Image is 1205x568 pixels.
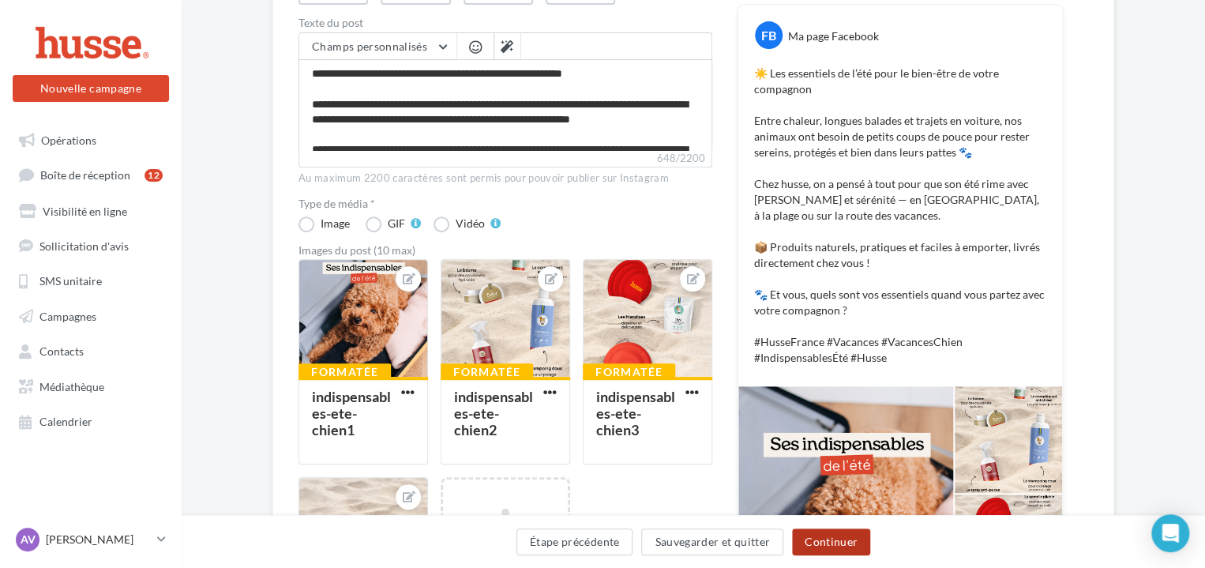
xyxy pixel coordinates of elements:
[454,388,533,438] div: indispensables-ete-chien2
[9,336,172,364] a: Contacts
[9,301,172,329] a: Campagnes
[13,525,169,555] a: AV [PERSON_NAME]
[1151,514,1189,552] div: Open Intercom Messenger
[21,532,36,547] span: AV
[596,388,675,438] div: indispensables-ete-chien3
[39,309,96,322] span: Campagnes
[298,245,712,256] div: Images du post (10 max)
[298,17,712,28] label: Texte du post
[40,168,130,182] span: Boîte de réception
[39,379,104,393] span: Médiathèque
[9,371,172,400] a: Médiathèque
[441,363,533,381] div: Formatée
[46,532,151,547] p: [PERSON_NAME]
[456,218,485,229] div: Vidéo
[145,169,163,182] div: 12
[43,204,127,217] span: Visibilité en ligne
[9,406,172,434] a: Calendrier
[39,344,84,358] span: Contacts
[41,133,96,146] span: Opérations
[298,171,712,186] div: Au maximum 2200 caractères sont permis pour pouvoir publier sur Instagram
[312,388,391,438] div: indispensables-ete-chien1
[9,231,172,259] a: Sollicitation d'avis
[516,529,633,555] button: Étape précédente
[321,218,350,229] div: Image
[312,39,427,53] span: Champs personnalisés
[9,265,172,294] a: SMS unitaire
[754,66,1046,366] p: ☀️ Les essentiels de l’été pour le bien-être de votre compagnon Entre chaleur, longues balades et...
[13,75,169,102] button: Nouvelle campagne
[39,274,102,288] span: SMS unitaire
[298,198,712,209] label: Type de média *
[39,239,129,252] span: Sollicitation d'avis
[641,529,783,555] button: Sauvegarder et quitter
[298,363,391,381] div: Formatée
[583,363,675,381] div: Formatée
[788,28,879,44] div: Ma page Facebook
[792,529,870,555] button: Continuer
[39,415,92,428] span: Calendrier
[298,150,712,167] label: 648/2200
[9,160,172,189] a: Boîte de réception12
[388,218,405,229] div: GIF
[9,196,172,224] a: Visibilité en ligne
[755,21,783,49] div: FB
[299,33,456,60] button: Champs personnalisés
[9,125,172,153] a: Opérations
